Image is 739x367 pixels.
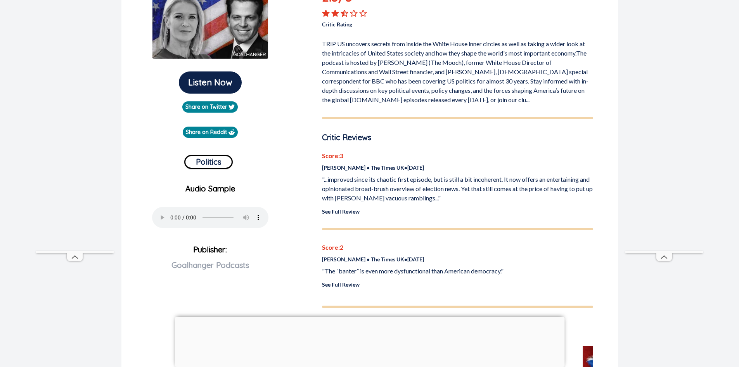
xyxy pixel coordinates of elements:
[152,207,268,228] audio: Your browser does not support the audio element
[322,36,593,104] p: TRIP US uncovers secrets from inside the White House inner circles as well as taking a wider look...
[322,243,593,252] p: Score: 2
[322,266,593,276] p: "The “banter” is even more dysfunctional than American democracy."
[322,17,457,28] p: Critic Rating
[184,155,233,169] button: Politics
[322,255,593,263] p: [PERSON_NAME] • The Times UK • [DATE]
[36,18,114,251] iframe: Advertisement
[184,152,233,169] a: Politics
[179,71,242,94] button: Listen Now
[322,208,360,215] a: See Full Review
[625,18,703,251] iframe: Advertisement
[171,260,249,270] span: Goalhanger Podcasts
[322,175,593,203] p: "...improved since its chaotic first episode, but is still a bit incoherent. It now offers an ent...
[322,132,593,143] p: Critic Reviews
[175,317,564,365] iframe: Advertisement
[182,101,238,113] a: Share on Twitter
[322,281,360,288] a: See Full Review
[128,183,293,195] p: Audio Sample
[183,127,238,138] a: Share on Reddit
[322,151,593,160] p: Score: 3
[128,242,293,298] p: Publisher:
[322,163,593,172] p: [PERSON_NAME] • The Times UK • [DATE]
